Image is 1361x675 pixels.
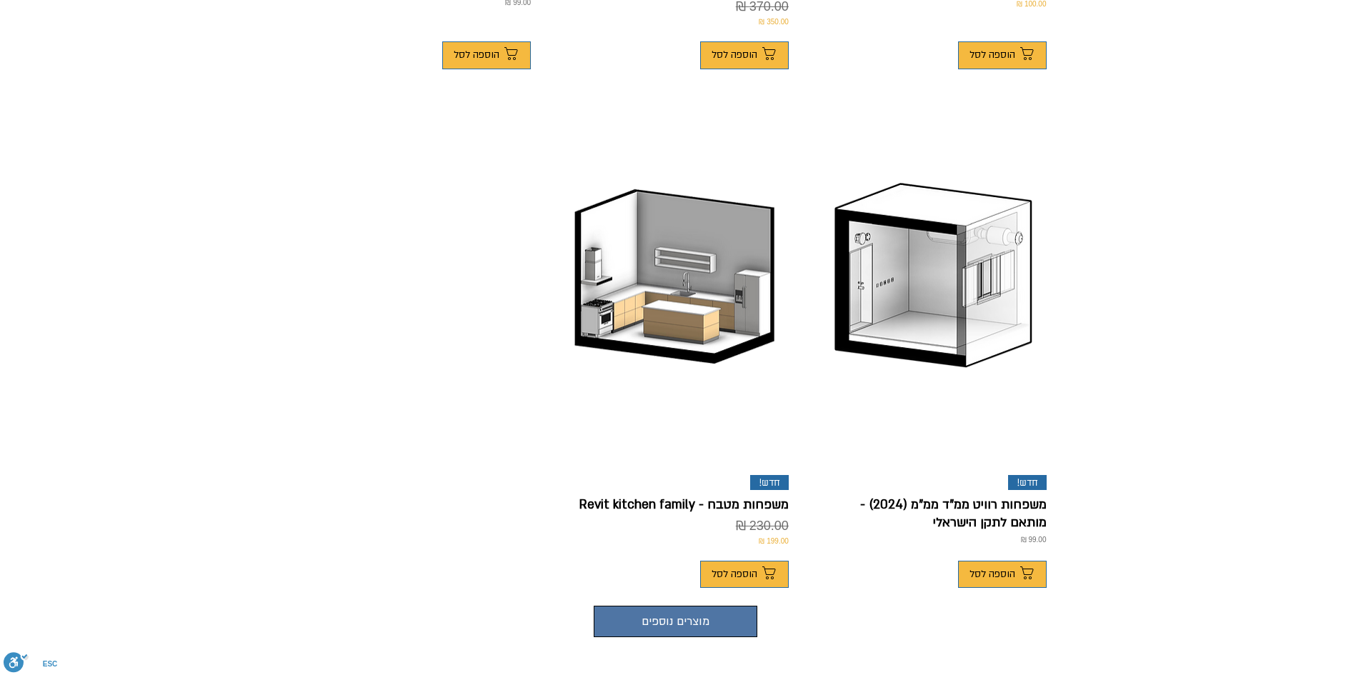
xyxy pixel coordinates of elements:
span: 350.00 ₪ [759,16,788,27]
button: הוספה לסל [700,561,789,589]
a: משפחות רוויט ממד תיבת נח לפי התקן הישראלי [820,84,1047,463]
span: הוספה לסל [969,49,1015,61]
span: הוספה לסל [454,49,499,61]
div: חדש! [1008,475,1047,490]
div: משפחות מטבח - Revit kitchen family. חדש! gallery [562,84,789,588]
button: הוספה לסל [958,41,1047,69]
a: חדש! משפחות מטבח - Revit kitchen family230.00 ₪199.00 ₪ [562,475,789,552]
span: הוספה לסל [712,49,757,61]
a: revit kitchen family [562,84,789,463]
div: משפחות רוויט ממ"ד ממ"מ (2024) - מותאם לתקן הישראלי. חדש! gallery [820,84,1047,588]
button: הוספה לסל [958,561,1047,589]
button: הוספה לסל [442,41,531,69]
span: 99.00 ₪ [1021,534,1047,545]
span: 199.00 ₪ [759,536,788,546]
span: 230.00 ₪ [736,516,789,536]
p: משפחות מטבח - Revit kitchen family [579,496,789,514]
button: הוספה לסל [700,41,789,69]
button: מוצרים נוספים [594,606,757,637]
span: הוספה לסל [712,569,757,580]
a: חדש! משפחות רוויט ממ"ד ממ"מ (2024) - מותאם לתקן הישראלי99.00 ₪ [820,475,1047,552]
div: חדש! [750,475,789,490]
p: משפחות רוויט ממ"ד ממ"מ (2024) - מותאם לתקן הישראלי [820,496,1047,531]
span: הוספה לסל [969,569,1015,580]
